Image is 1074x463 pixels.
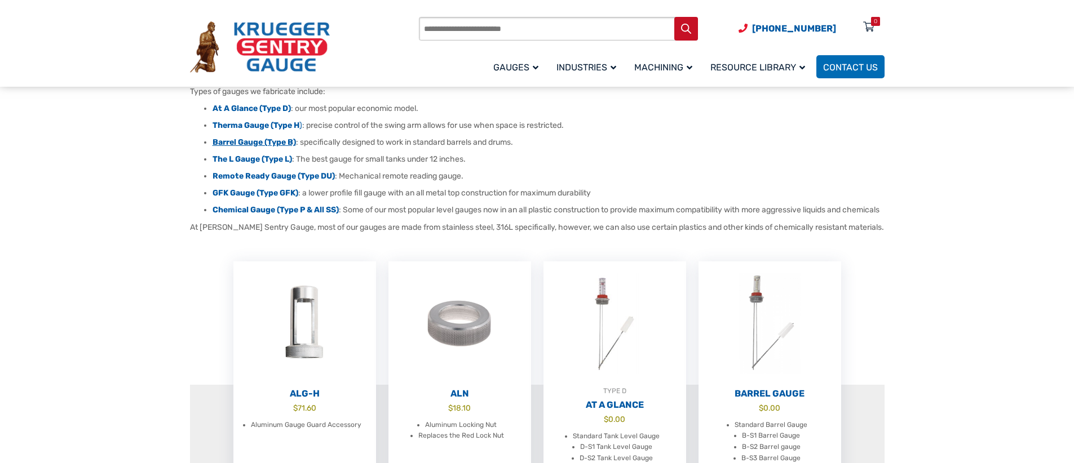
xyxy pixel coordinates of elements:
span: Gauges [493,62,538,73]
a: Resource Library [704,54,816,80]
h2: ALG-H [233,388,376,399]
div: TYPE D [543,385,686,397]
span: Industries [556,62,616,73]
a: Chemical Gauge (Type P & All SS) [213,205,339,215]
a: Gauges [487,54,550,80]
span: Resource Library [710,62,805,73]
li: B-S2 Barrel gauge [742,442,801,453]
li: Replaces the Red Lock Nut [418,430,504,442]
li: : Some of our most popular level gauges now in an all plastic construction to provide maximum com... [213,204,885,216]
a: At A Glance (Type D) [213,104,291,113]
p: Types of gauges we fabricate include: [190,86,885,97]
img: At A Glance [543,261,686,385]
a: GFK Gauge (Type GFK) [213,188,298,198]
h2: Barrel Gauge [699,388,841,399]
a: Remote Ready Gauge (Type DU) [213,171,335,181]
span: Contact Us [823,62,878,73]
span: [PHONE_NUMBER] [752,23,836,34]
a: Contact Us [816,55,885,78]
a: Machining [627,54,704,80]
bdi: 0.00 [759,403,780,412]
span: $ [759,403,763,412]
li: Aluminum Gauge Guard Accessory [251,420,361,431]
a: Therma Gauge (Type H) [213,121,302,130]
li: Aluminum Locking Nut [425,420,497,431]
li: : precise control of the swing arm allows for use when space is restricted. [213,120,885,131]
img: Barrel Gauge [699,261,841,385]
p: At [PERSON_NAME] Sentry Gauge, most of our gauges are made from stainless steel, 316L specificall... [190,221,885,233]
img: ALG-OF [233,261,376,385]
li: : a lower profile fill gauge with an all metal top construction for maximum durability [213,188,885,199]
li: D-S1 Tank Level Gauge [580,442,652,453]
span: Machining [634,62,692,73]
img: ALN [388,261,531,385]
bdi: 18.10 [448,403,471,412]
span: $ [448,403,453,412]
div: 0 [874,17,877,26]
a: Industries [550,54,627,80]
a: Barrel Gauge (Type B) [213,137,296,147]
li: Standard Barrel Gauge [735,420,807,431]
li: B-S1 Barrel Gauge [742,430,800,442]
h2: ALN [388,388,531,399]
span: $ [293,403,298,412]
h2: At A Glance [543,399,686,411]
li: : our most popular economic model. [213,103,885,114]
bdi: 0.00 [604,415,625,424]
li: : The best gauge for small tanks under 12 inches. [213,154,885,165]
bdi: 71.60 [293,403,316,412]
a: The L Gauge (Type L) [213,154,292,164]
img: Krueger Sentry Gauge [190,21,330,73]
li: Standard Tank Level Gauge [573,431,660,442]
span: $ [604,415,608,424]
li: : Mechanical remote reading gauge. [213,171,885,182]
li: : specifically designed to work in standard barrels and drums. [213,137,885,148]
strong: Therma Gauge (Type H [213,121,299,130]
a: Phone Number (920) 434-8860 [739,21,836,35]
